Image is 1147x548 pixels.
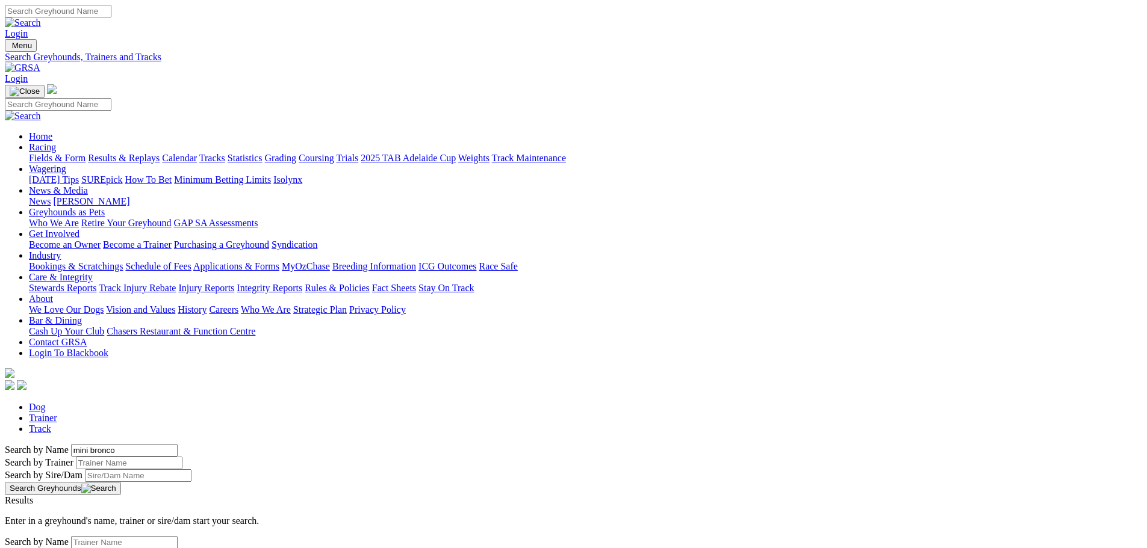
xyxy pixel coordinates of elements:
img: Search [5,17,41,28]
div: Industry [29,261,1142,272]
label: Search by Trainer [5,457,73,467]
a: Care & Integrity [29,272,93,282]
img: twitter.svg [17,380,26,390]
a: [DATE] Tips [29,174,79,185]
a: Track Maintenance [492,153,566,163]
a: Breeding Information [332,261,416,271]
a: How To Bet [125,174,172,185]
input: Search by Greyhound name [71,444,178,457]
a: Become an Owner [29,239,101,250]
a: Bar & Dining [29,315,82,325]
a: Cash Up Your Club [29,326,104,336]
a: Injury Reports [178,283,234,293]
a: GAP SA Assessments [174,218,258,228]
a: Who We Are [29,218,79,228]
div: Bar & Dining [29,326,1142,337]
img: Search [5,111,41,122]
img: facebook.svg [5,380,14,390]
div: News & Media [29,196,1142,207]
label: Search by Sire/Dam [5,470,82,480]
div: Wagering [29,174,1142,185]
a: [PERSON_NAME] [53,196,129,206]
a: Login [5,73,28,84]
a: Trials [336,153,358,163]
a: Careers [209,304,238,315]
a: Chasers Restaurant & Function Centre [107,326,255,336]
label: Search by Name [5,537,69,547]
a: Integrity Reports [237,283,302,293]
img: logo-grsa-white.png [47,84,57,94]
input: Search [5,5,111,17]
a: Rules & Policies [305,283,370,293]
button: Toggle navigation [5,85,45,98]
div: Care & Integrity [29,283,1142,294]
a: About [29,294,53,304]
a: Stewards Reports [29,283,96,293]
img: Close [10,87,40,96]
a: Greyhounds as Pets [29,207,105,217]
a: News & Media [29,185,88,195]
a: Calendar [162,153,197,163]
a: Track [29,423,51,434]
div: Racing [29,153,1142,164]
a: Isolynx [273,174,302,185]
a: Become a Trainer [103,239,172,250]
a: Syndication [272,239,317,250]
p: Enter in a greyhound's name, trainer or sire/dam start your search. [5,516,1142,526]
a: Wagering [29,164,66,174]
a: Applications & Forms [193,261,279,271]
a: Industry [29,250,61,260]
a: Weights [458,153,490,163]
a: Login [5,28,28,38]
a: Trainer [29,413,57,423]
a: Schedule of Fees [125,261,191,271]
button: Toggle navigation [5,39,37,52]
img: GRSA [5,63,40,73]
a: We Love Our Dogs [29,304,104,315]
a: Grading [265,153,296,163]
a: History [178,304,207,315]
a: Get Involved [29,229,79,239]
a: Fact Sheets [372,283,416,293]
a: Contact GRSA [29,337,87,347]
input: Search [5,98,111,111]
a: Retire Your Greyhound [81,218,172,228]
label: Search by Name [5,445,69,455]
div: Get Involved [29,239,1142,250]
a: Privacy Policy [349,304,406,315]
input: Search by Sire/Dam name [85,469,191,482]
div: Results [5,495,1142,506]
a: Login To Blackbook [29,348,108,358]
a: Stay On Track [418,283,474,293]
a: ICG Outcomes [418,261,476,271]
a: SUREpick [81,174,122,185]
a: News [29,196,51,206]
img: logo-grsa-white.png [5,368,14,378]
button: Search Greyhounds [5,482,121,495]
a: Statistics [228,153,263,163]
a: Results & Replays [88,153,160,163]
a: Fields & Form [29,153,85,163]
a: Strategic Plan [293,304,347,315]
a: Dog [29,402,46,412]
a: Bookings & Scratchings [29,261,123,271]
a: Racing [29,142,56,152]
div: About [29,304,1142,315]
a: Minimum Betting Limits [174,174,271,185]
a: 2025 TAB Adelaide Cup [361,153,456,163]
a: Home [29,131,52,141]
input: Search by Trainer name [76,457,182,469]
a: Race Safe [479,261,517,271]
a: Purchasing a Greyhound [174,239,269,250]
div: Greyhounds as Pets [29,218,1142,229]
a: Coursing [299,153,334,163]
a: MyOzChase [282,261,330,271]
img: Search [81,484,116,493]
a: Who We Are [241,304,291,315]
a: Track Injury Rebate [99,283,176,293]
span: Menu [12,41,32,50]
a: Tracks [199,153,225,163]
a: Search Greyhounds, Trainers and Tracks [5,52,1142,63]
a: Vision and Values [106,304,175,315]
